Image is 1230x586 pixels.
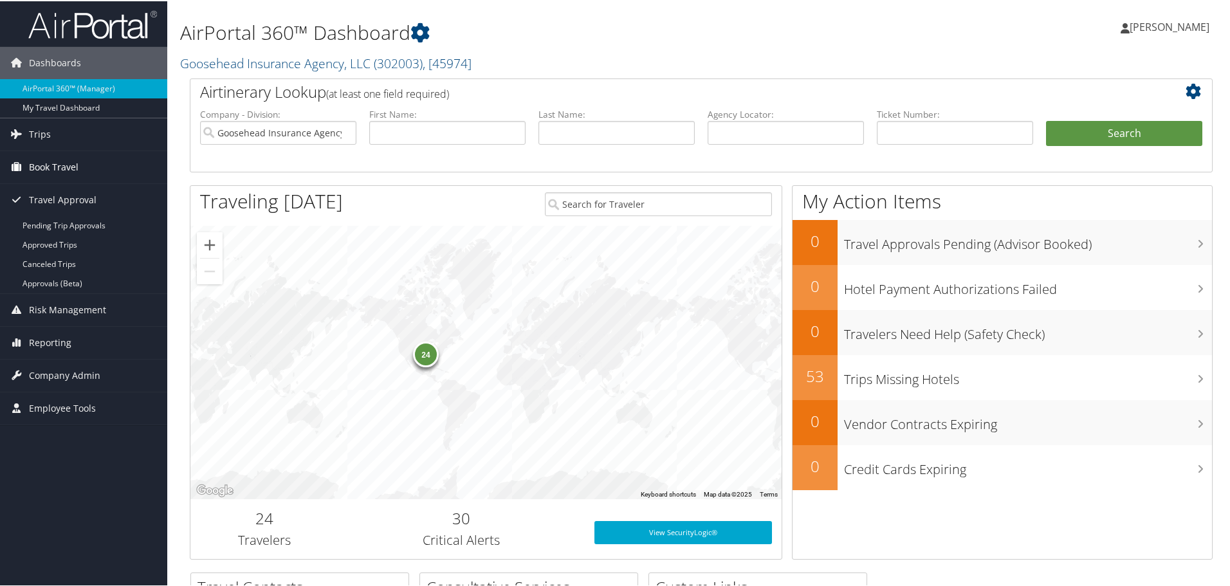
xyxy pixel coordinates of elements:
[197,231,223,257] button: Zoom in
[877,107,1033,120] label: Ticket Number:
[29,391,96,423] span: Employee Tools
[200,107,356,120] label: Company - Division:
[793,354,1212,399] a: 53Trips Missing Hotels
[180,18,875,45] h1: AirPortal 360™ Dashboard
[708,107,864,120] label: Agency Locator:
[29,358,100,390] span: Company Admin
[194,481,236,498] a: Open this area in Google Maps (opens a new window)
[200,530,329,548] h3: Travelers
[348,506,575,528] h2: 30
[423,53,472,71] span: , [ 45974 ]
[704,490,752,497] span: Map data ©2025
[29,183,96,215] span: Travel Approval
[844,318,1212,342] h3: Travelers Need Help (Safety Check)
[413,340,439,365] div: 24
[844,363,1212,387] h3: Trips Missing Hotels
[1046,120,1202,145] button: Search
[200,187,343,214] h1: Traveling [DATE]
[369,107,526,120] label: First Name:
[1121,6,1222,45] a: [PERSON_NAME]
[641,489,696,498] button: Keyboard shortcuts
[29,325,71,358] span: Reporting
[374,53,423,71] span: ( 302003 )
[793,274,838,296] h2: 0
[793,364,838,386] h2: 53
[180,53,472,71] a: Goosehead Insurance Agency, LLC
[844,228,1212,252] h3: Travel Approvals Pending (Advisor Booked)
[200,506,329,528] h2: 24
[348,530,575,548] h3: Critical Alerts
[326,86,449,100] span: (at least one field required)
[538,107,695,120] label: Last Name:
[194,481,236,498] img: Google
[594,520,772,543] a: View SecurityLogic®
[793,264,1212,309] a: 0Hotel Payment Authorizations Failed
[545,191,772,215] input: Search for Traveler
[200,80,1117,102] h2: Airtinerary Lookup
[793,229,838,251] h2: 0
[793,309,1212,354] a: 0Travelers Need Help (Safety Check)
[29,117,51,149] span: Trips
[793,319,838,341] h2: 0
[793,454,838,476] h2: 0
[29,46,81,78] span: Dashboards
[844,453,1212,477] h3: Credit Cards Expiring
[760,490,778,497] a: Terms (opens in new tab)
[844,408,1212,432] h3: Vendor Contracts Expiring
[793,187,1212,214] h1: My Action Items
[1130,19,1209,33] span: [PERSON_NAME]
[28,8,157,39] img: airportal-logo.png
[29,150,78,182] span: Book Travel
[29,293,106,325] span: Risk Management
[793,399,1212,444] a: 0Vendor Contracts Expiring
[793,409,838,431] h2: 0
[793,219,1212,264] a: 0Travel Approvals Pending (Advisor Booked)
[844,273,1212,297] h3: Hotel Payment Authorizations Failed
[197,257,223,283] button: Zoom out
[793,444,1212,489] a: 0Credit Cards Expiring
